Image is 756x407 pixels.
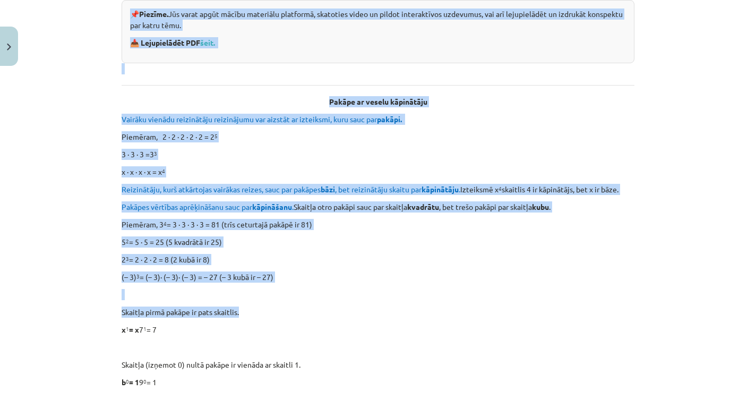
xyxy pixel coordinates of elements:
sup: 0 [143,377,147,385]
p: 📌 Jūs varat apgūt mācību materiālu platformā, skatoties video un pildot interaktīvos uzdevumus, v... [130,9,626,31]
p: 2 = 2 ∙ 2 ∙ 2 = 8 (2 kubā ir 8) [122,254,634,265]
sup: 0 [126,377,129,385]
p: 7 = 7 [122,324,634,335]
sup: 3 [136,272,140,280]
sup: 2 [126,237,129,245]
p: Izteiksmē x skaitlis 4 ir kāpinātājs, bet x ir bāze. [122,184,634,195]
p: Skaitļa pirmā pakāpe ir pats skaitlis. [122,307,634,318]
sup: 3 [126,255,129,262]
sup: 4 [499,184,502,192]
b: Pakāpe ar veselu kāpinātāju [329,97,427,106]
p: Piemēram, 2 ∙ 2 ∙ 2 ∙ 2 ∙ 2 = 2 [122,131,634,142]
sup: 4 [162,167,165,175]
p: Skaitļa (izņemot 0) nultā pakāpe ir vienāda ar skaitli 1. [122,359,634,370]
sup: 4 [164,219,167,227]
a: šeit. [200,38,215,47]
p: Skaitļa otro pakāpi sauc par skaitļa , bet trešo pakāpi par skaitļa . [122,201,634,213]
b: kubu [532,202,549,211]
b: = x [129,325,139,334]
img: icon-close-lesson-0947bae3869378f0d4975bcd49f059093ad1ed9edebbc8119c70593378902aed.svg [7,44,11,50]
p: 9 = 1 [122,377,634,388]
p: x ∙ x ∙ x ∙ x = x [122,166,634,177]
strong: 📥 Lejupielādēt PDF [130,38,217,47]
b: pakāpi. [377,114,402,124]
sup: 3 [154,149,157,157]
p: Piemēram, 3 = 3 ∙ 3 ∙ 3 ∙ 3 = 81 (trīs ceturtajā pakāpē ir 81) [122,219,634,230]
b: kvadrātu [407,202,439,211]
p: 5 = 5 ∙ 5 = 25 (5 kvadrātā ir 25) [122,236,634,248]
span: Pakāpes vērtības aprēķināšanu sauc par . [122,202,294,211]
b: x [122,325,126,334]
p: 3 ∙ 3 ∙ 3 =3 [122,149,634,160]
b: kāpināšanu [252,202,292,211]
strong: Piezīme. [139,9,168,19]
span: Reizinātāju, kurš atkārtojas vairākas reizes, sauc par pakāpes , bet reizinātāju skaitu par . [122,184,460,194]
sup: 1 [143,325,147,333]
sup: 1 [126,325,129,333]
span: Vairāku vienādu reizinātāju reizinājumu var aizstāt ar izteiksmi, kuru sauc par [122,114,403,124]
b: = 1 [129,377,139,387]
b: bāzi [321,184,335,194]
b: b [122,377,126,387]
p: (– 3) = (– 3)∙ (– 3)∙ (– 3) = – 27 (– 3 kubā ir – 27) [122,272,634,283]
sup: 5 [214,132,218,140]
b: kāpinātāju [422,184,459,194]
